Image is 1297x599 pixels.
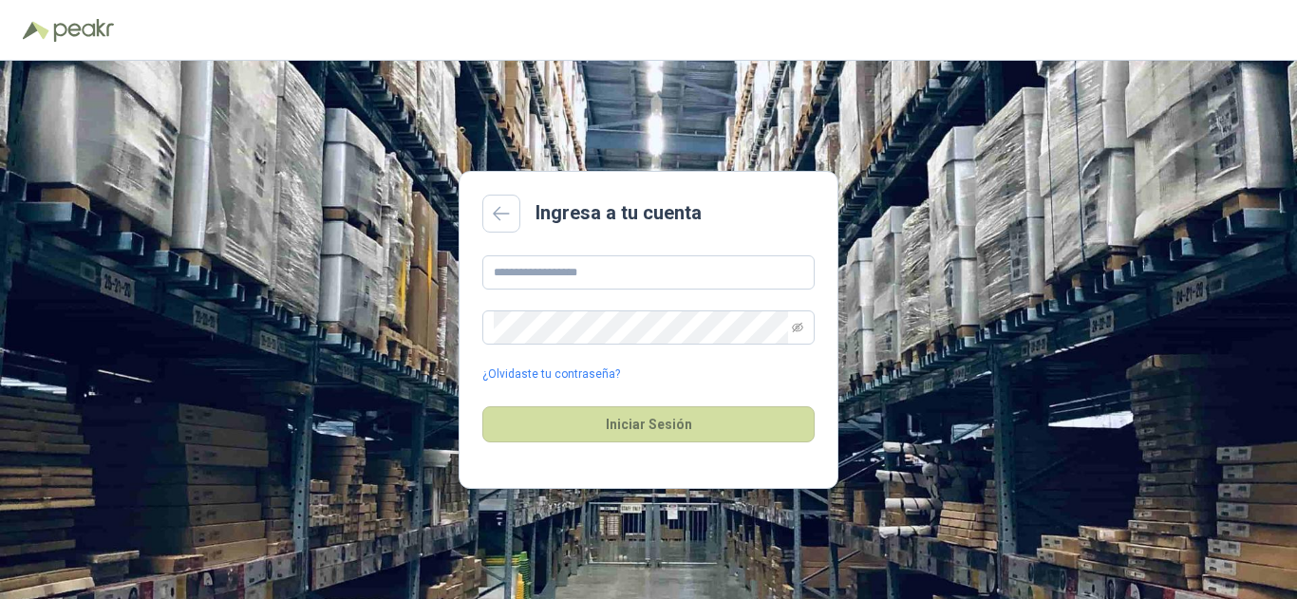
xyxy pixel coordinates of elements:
h2: Ingresa a tu cuenta [536,198,702,228]
button: Iniciar Sesión [482,406,815,442]
img: Peakr [53,19,114,42]
span: eye-invisible [792,322,803,333]
a: ¿Olvidaste tu contraseña? [482,365,620,384]
img: Logo [23,21,49,40]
